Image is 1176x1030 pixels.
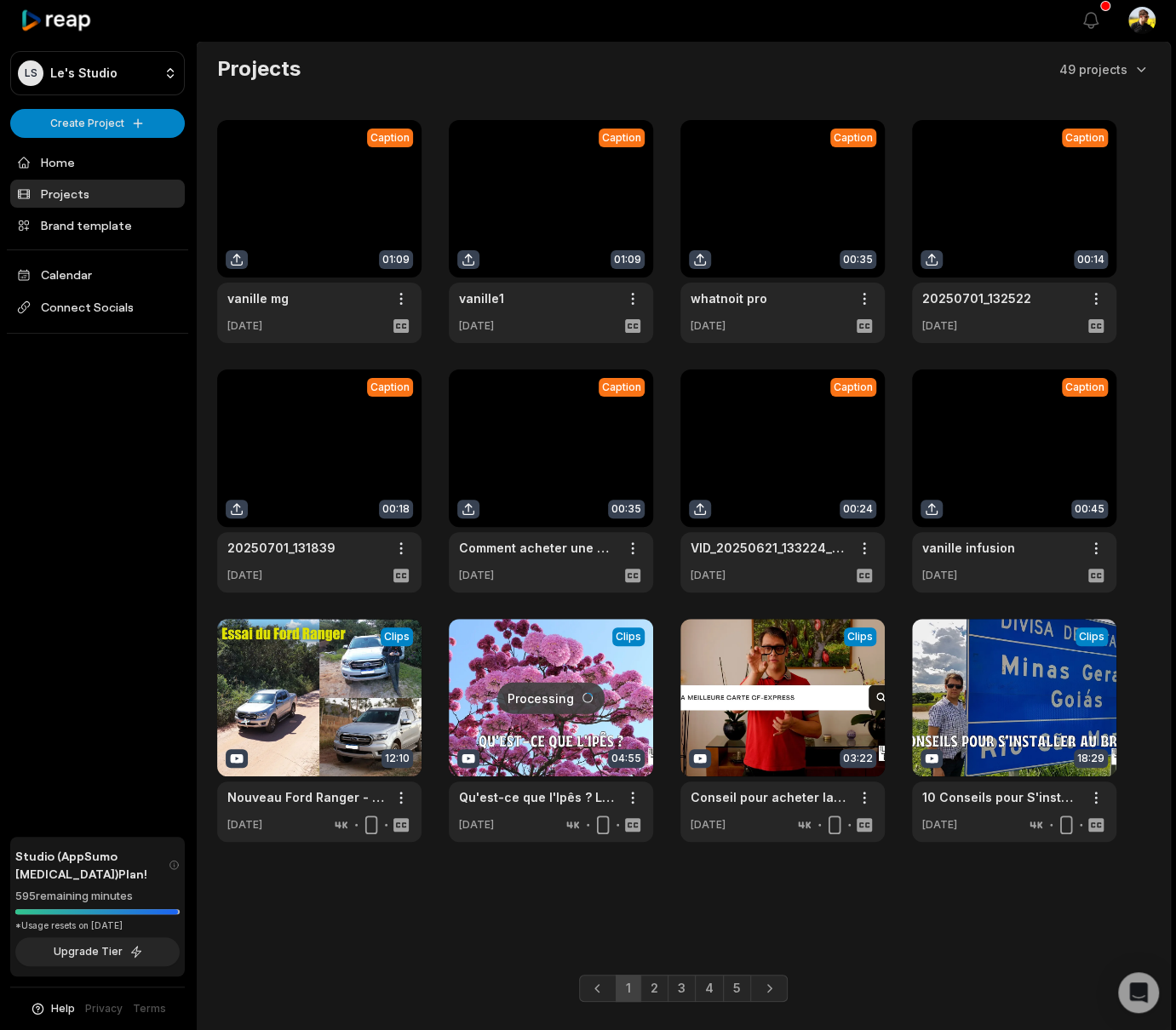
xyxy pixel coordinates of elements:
a: Page 2 [640,975,668,1002]
span: Connect Socials [10,292,185,323]
div: Open Intercom Messenger [1118,972,1159,1013]
a: Nouveau Ford Ranger - Essai - Première Impression - Un pick up beau comme un camion [227,788,384,806]
button: Upgrade Tier [15,937,180,966]
a: Projects [10,180,185,208]
button: Help [30,1001,75,1016]
a: Page 4 [695,975,724,1002]
a: Page 1 is your current page [616,975,641,1002]
span: Help [51,1001,75,1016]
a: 20250701_132522 [922,289,1031,307]
div: *Usage resets on [DATE] [15,919,180,932]
a: Brand template [10,211,185,239]
a: vanille1 [459,289,504,307]
a: Page 5 [723,975,751,1002]
a: Comment acheter une gousse de vanille de qualité [459,539,616,557]
a: Calendar [10,260,185,289]
a: Privacy [85,1001,123,1016]
button: Create Project [10,109,185,138]
div: 595 remaining minutes [15,888,180,905]
button: 49 projects [1059,60,1150,78]
div: LS [18,60,43,86]
a: vanille mg [227,289,289,307]
a: VID_20250621_133224_HDR10PLUS [691,539,847,557]
ul: Pagination [579,975,788,1002]
a: Previous page [579,975,617,1002]
a: Conseil pour acheter la meilleur cfexpress + toujours avoir deux cartes avec le r5 [691,788,847,806]
span: Studio (AppSumo [MEDICAL_DATA]) Plan! [15,847,169,883]
a: Terms [133,1001,166,1016]
a: Next page [750,975,788,1002]
a: 20250701_131839 [227,539,336,557]
a: Qu'est-ce que l'Ipês ? Le plus bel arbre à fleur du [GEOGRAPHIC_DATA] des fleurs Jaunes, Violette... [459,788,616,806]
p: Le's Studio [50,66,118,81]
h2: Projects [217,55,301,83]
a: Page 3 [668,975,696,1002]
a: Home [10,148,185,176]
a: whatnoit pro [691,289,767,307]
a: vanille infusion [922,539,1015,557]
a: 10 Conseils pour S'installer au [GEOGRAPHIC_DATA] à [GEOGRAPHIC_DATA] - [GEOGRAPHIC_DATA] - [GEOG... [922,788,1079,806]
